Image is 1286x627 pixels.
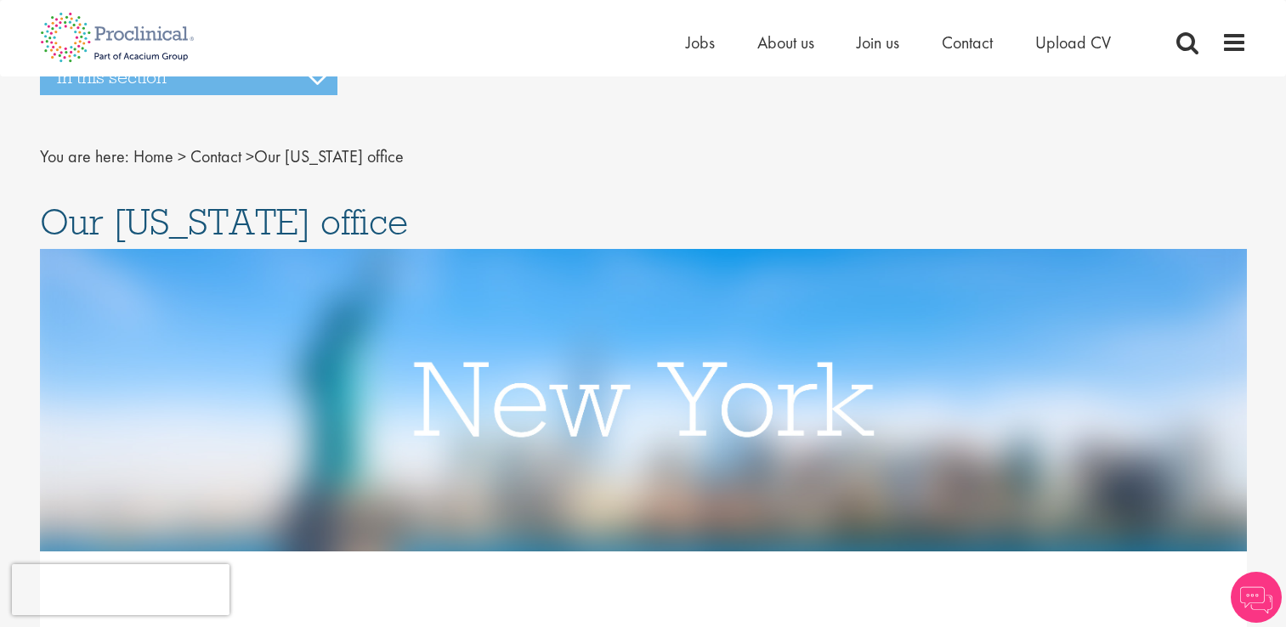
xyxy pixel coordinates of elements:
span: > [178,145,186,167]
a: About us [757,31,814,54]
a: Upload CV [1035,31,1111,54]
a: Join us [857,31,899,54]
span: > [246,145,254,167]
a: breadcrumb link to Home [133,145,173,167]
span: Our [US_STATE] office [40,199,408,245]
span: Our [US_STATE] office [133,145,404,167]
span: You are here: [40,145,129,167]
a: Contact [942,31,993,54]
a: Jobs [686,31,715,54]
iframe: reCAPTCHA [12,564,229,615]
a: breadcrumb link to Contact [190,145,241,167]
img: Chatbot [1231,572,1282,623]
h3: In this section [40,59,337,95]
